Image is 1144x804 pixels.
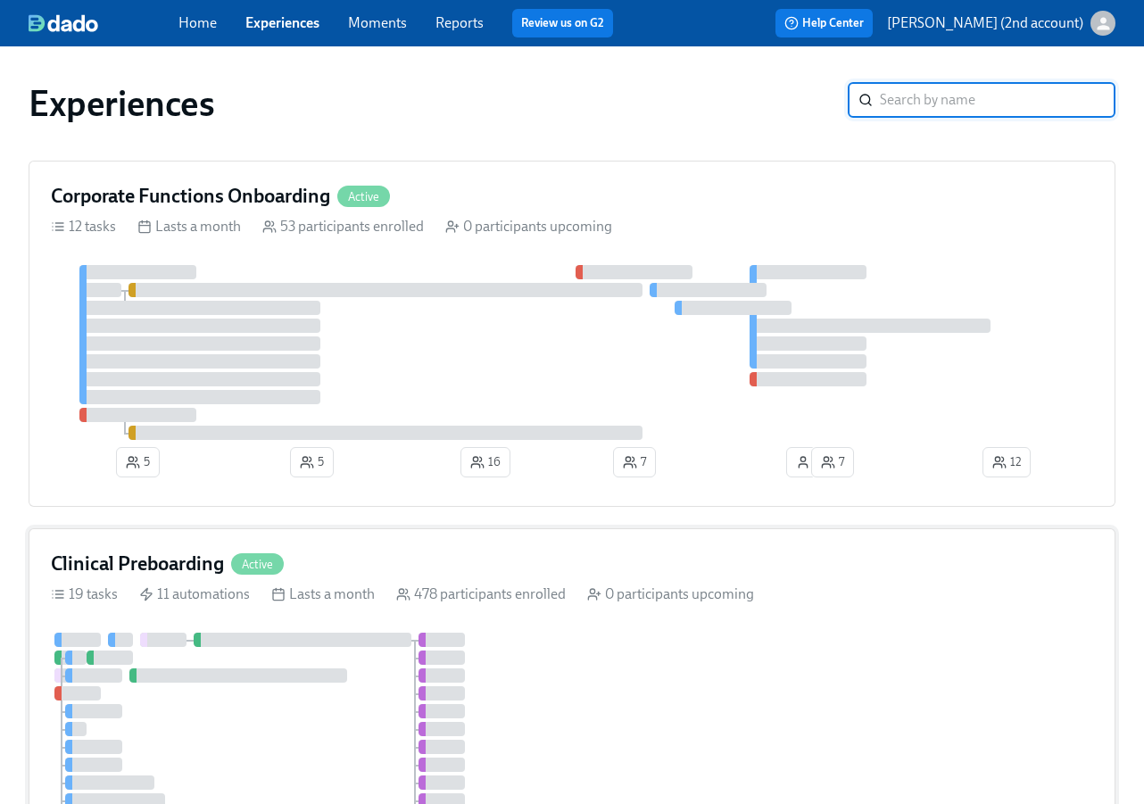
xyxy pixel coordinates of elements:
button: Help Center [775,9,873,37]
button: [PERSON_NAME] (2nd account) [887,11,1115,36]
div: 0 participants upcoming [445,217,612,236]
span: 12 [992,453,1021,471]
span: Active [231,558,284,571]
div: 0 participants upcoming [587,584,754,604]
div: Lasts a month [271,584,375,604]
span: Help Center [784,14,864,32]
img: dado [29,14,98,32]
button: 12 [982,447,1031,477]
h4: Corporate Functions Onboarding [51,183,330,210]
span: Active [337,190,390,203]
div: 11 automations [139,584,250,604]
a: Corporate Functions OnboardingActive12 tasks Lasts a month 53 participants enrolled 0 participant... [29,161,1115,507]
a: dado [29,14,178,32]
span: 5 [126,453,150,471]
a: Experiences [245,14,319,31]
button: 7 [613,447,656,477]
h1: Experiences [29,82,215,125]
a: Home [178,14,217,31]
span: 16 [470,453,501,471]
div: 53 participants enrolled [262,217,424,236]
input: Search by name [880,82,1115,118]
button: 5 [116,447,160,477]
span: 7 [623,453,646,471]
a: Review us on G2 [521,14,604,32]
a: Reports [435,14,484,31]
button: 7 [811,447,854,477]
span: 7 [821,453,844,471]
div: 12 tasks [51,217,116,236]
a: Moments [348,14,407,31]
button: 16 [460,447,510,477]
span: 5 [300,453,324,471]
button: 5 [290,447,334,477]
h4: Clinical Preboarding [51,551,224,577]
p: [PERSON_NAME] (2nd account) [887,13,1083,33]
span: 1 [796,453,819,471]
div: Lasts a month [137,217,241,236]
button: Review us on G2 [512,9,613,37]
div: 478 participants enrolled [396,584,566,604]
button: 1 [786,447,829,477]
div: 19 tasks [51,584,118,604]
